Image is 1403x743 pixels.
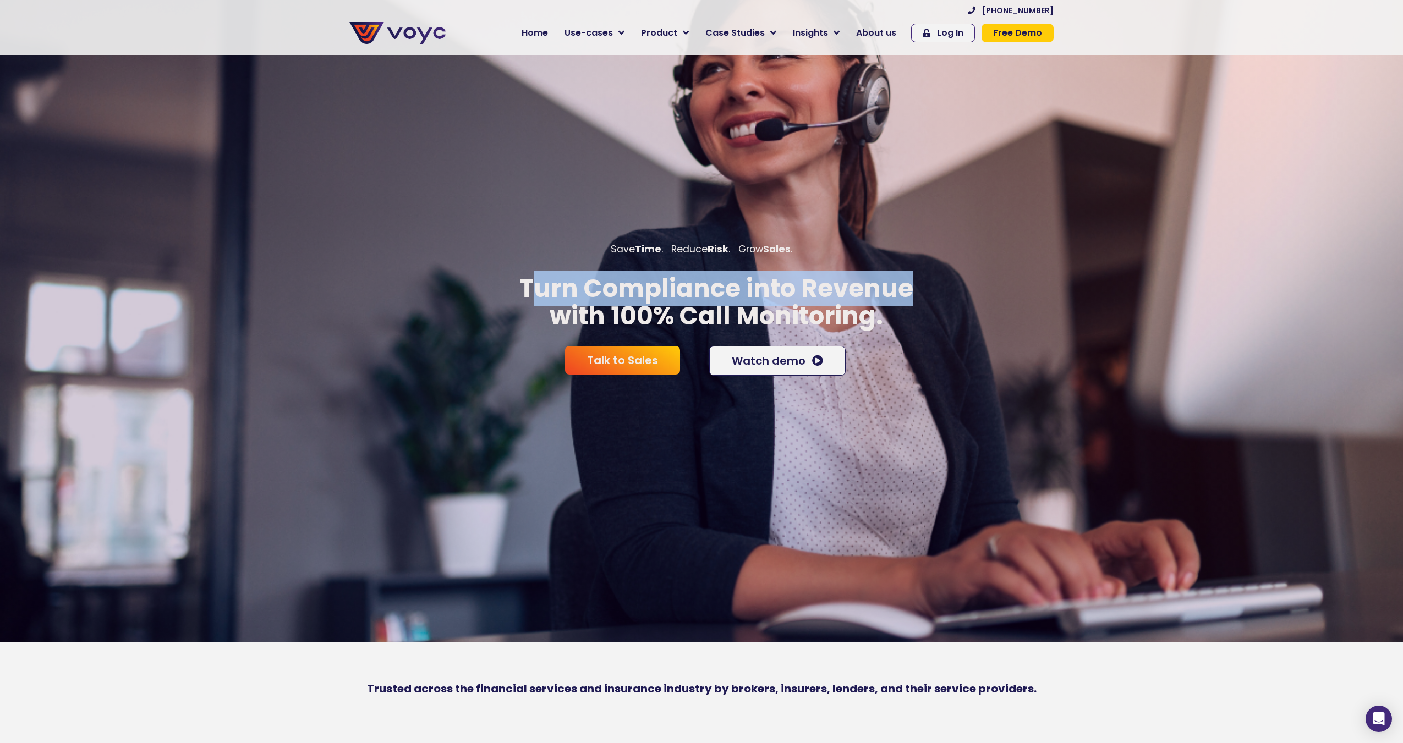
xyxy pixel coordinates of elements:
span: [PHONE_NUMBER] [982,7,1054,14]
b: Time [635,243,661,256]
span: Home [522,26,548,40]
b: Risk [708,243,728,256]
a: Insights [785,22,848,44]
a: Home [513,22,556,44]
b: Trusted across the financial services and insurance industry by brokers, insurers, lenders, and t... [367,681,1037,696]
a: [PHONE_NUMBER] [968,7,1054,14]
span: Case Studies [705,26,765,40]
span: About us [856,26,896,40]
a: Product [633,22,697,44]
a: Case Studies [697,22,785,44]
span: Product [641,26,677,40]
span: Free Demo [993,29,1042,37]
a: Log In [911,24,975,42]
div: Open Intercom Messenger [1366,706,1392,732]
a: Watch demo [709,346,846,376]
span: Use-cases [565,26,613,40]
a: Talk to Sales [565,346,680,375]
a: About us [848,22,905,44]
span: Watch demo [732,355,805,366]
img: voyc-full-logo [349,22,446,44]
a: Use-cases [556,22,633,44]
a: Free Demo [982,24,1054,42]
span: Log In [937,29,963,37]
span: Insights [793,26,828,40]
b: Sales [763,243,791,256]
span: Talk to Sales [587,355,658,366]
